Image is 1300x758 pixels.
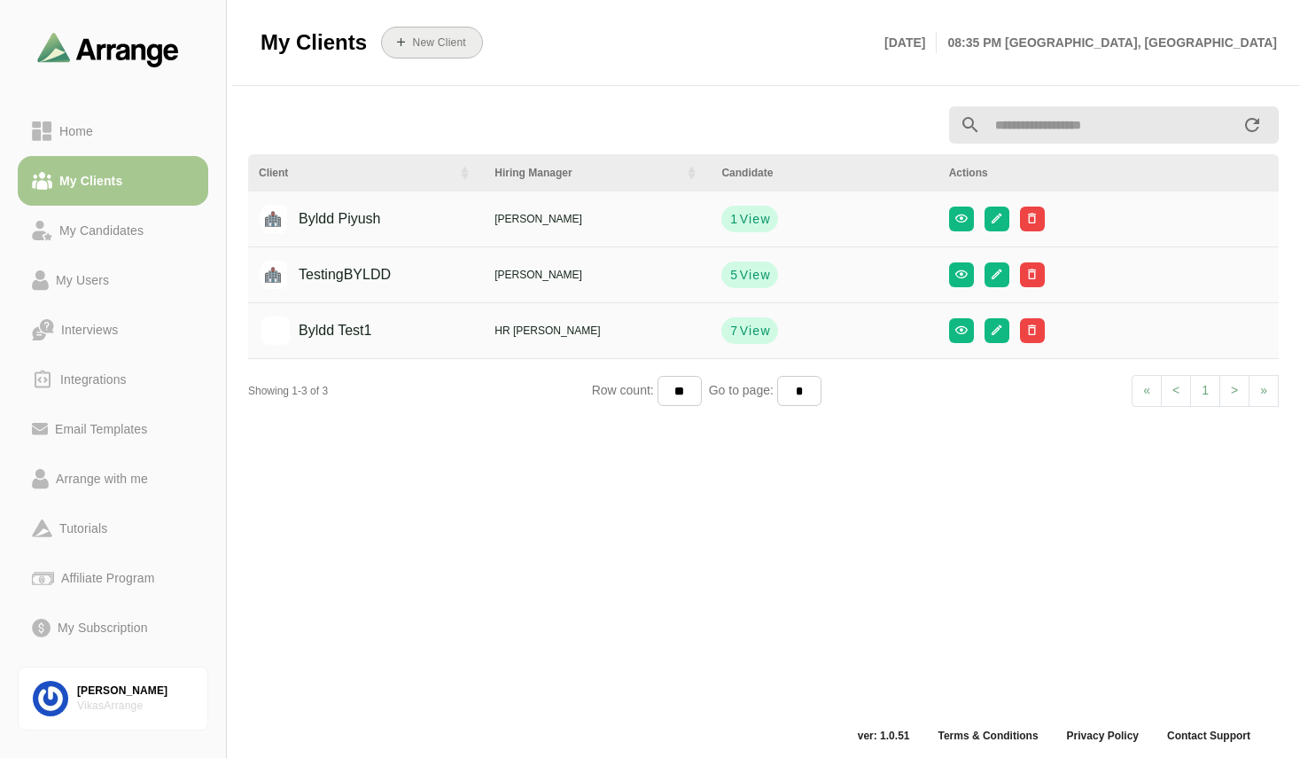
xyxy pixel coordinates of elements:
div: TestingBYLDD [271,258,391,292]
a: My Users [18,255,208,305]
div: Showing 1-3 of 3 [248,383,592,399]
a: [PERSON_NAME]VikasArrange [18,667,208,731]
div: Hiring Manager [494,165,700,181]
button: 1View [721,206,778,232]
div: [PERSON_NAME] [494,267,700,283]
div: Email Templates [48,418,154,440]
div: Home [52,121,100,142]
div: [PERSON_NAME] [494,211,700,227]
a: Contact Support [1153,729,1265,743]
span: Row count: [592,383,658,397]
img: arrangeai-name-small-logo.4d2b8aee.svg [37,32,179,66]
img: placeholder logo [259,205,287,233]
span: Go to page: [702,383,777,397]
div: My Clients [52,170,129,191]
span: ver: 1.0.51 [844,729,924,743]
a: Arrange with me [18,454,208,504]
a: Privacy Policy [1053,729,1153,743]
span: View [738,322,770,340]
div: My Candidates [52,220,151,241]
a: My Clients [18,156,208,206]
div: Byldd Piyush [271,202,381,236]
strong: 5 [729,266,738,284]
div: [PERSON_NAME] [77,684,193,699]
a: Email Templates [18,404,208,454]
i: appended action [1242,114,1263,136]
div: Tutorials [52,518,114,539]
button: 7View [721,317,778,344]
div: Integrations [53,369,134,390]
a: Tutorials [18,504,208,553]
div: Client [259,165,473,181]
div: Candidate [721,165,927,181]
strong: 7 [729,322,738,340]
button: New Client [381,27,483,59]
div: Interviews [54,319,125,340]
span: My Clients [261,29,367,56]
a: Terms & Conditions [923,729,1052,743]
a: My Subscription [18,603,208,653]
div: Arrange with me [49,468,155,489]
p: 08:35 PM [GEOGRAPHIC_DATA], [GEOGRAPHIC_DATA] [937,32,1277,53]
a: Home [18,106,208,156]
a: Affiliate Program [18,553,208,603]
div: My Subscription [51,617,155,638]
p: [DATE] [884,32,937,53]
div: Actions [949,165,1268,181]
a: Interviews [18,305,208,355]
div: HR [PERSON_NAME] [494,323,700,339]
b: New Client [411,36,465,49]
button: 5View [721,262,778,288]
div: Byldd Test1 [271,314,371,348]
span: View [738,210,770,228]
img: placeholder logo [259,261,287,289]
div: VikasArrange [77,699,193,714]
img: Screenshot-2024-09-24-093932.png [261,316,290,345]
strong: 1 [729,210,738,228]
div: My Users [49,270,116,291]
a: My Candidates [18,206,208,255]
div: Affiliate Program [54,567,161,589]
a: Integrations [18,355,208,404]
span: View [738,266,770,284]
